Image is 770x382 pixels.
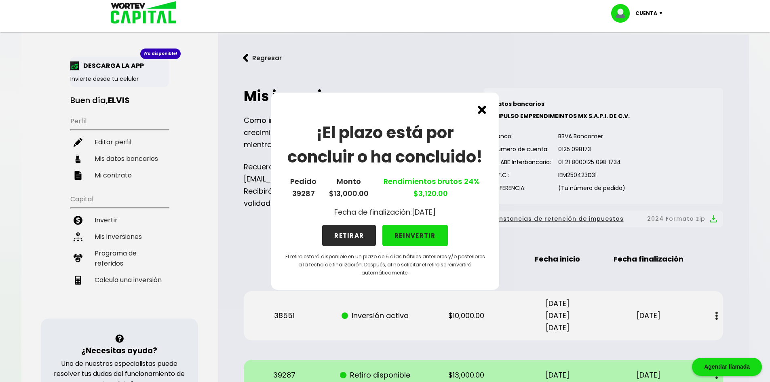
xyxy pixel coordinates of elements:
img: profile-image [611,4,635,23]
p: El retiro estará disponible en un plazo de 5 días hábiles anteriores y/o posteriores a la fecha d... [284,253,486,277]
img: cross.ed5528e3.svg [478,106,486,114]
p: Pedido 39287 [290,175,316,200]
img: icon-down [657,12,668,15]
a: Rendimientos brutos $3,120.00 [382,176,480,198]
span: 24% [462,176,480,186]
div: Agendar llamada [692,358,762,376]
button: RETIRAR [322,225,376,246]
p: Fecha de finalización: [DATE] [334,206,436,218]
h1: ¡El plazo está por concluir o ha concluido! [284,120,486,169]
p: Monto $13,000.00 [329,175,369,200]
button: REINVERTIR [382,225,448,246]
p: Cuenta [635,7,657,19]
